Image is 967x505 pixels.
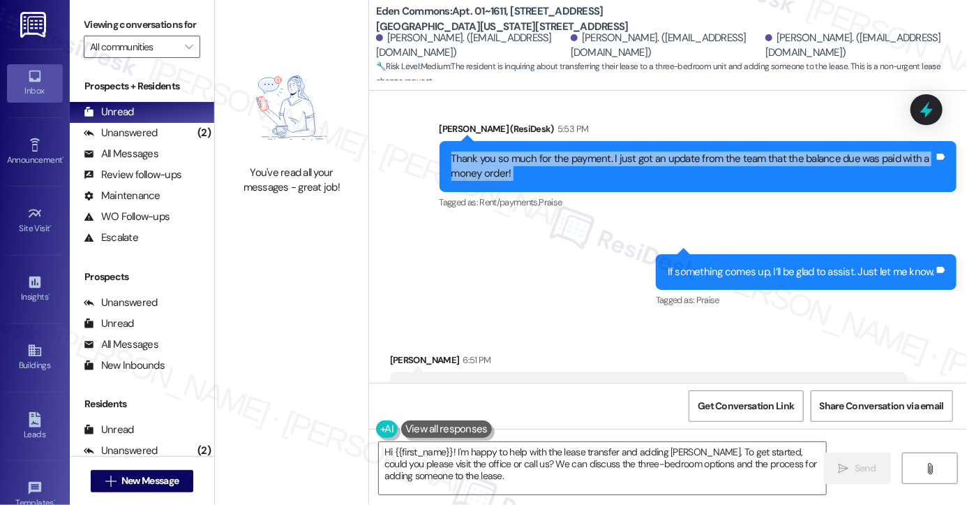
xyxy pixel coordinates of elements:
[824,453,892,484] button: Send
[539,196,562,208] span: Praise
[7,408,63,446] a: Leads
[7,64,63,102] a: Inbox
[696,294,719,306] span: Praise
[62,153,64,163] span: •
[402,383,885,413] div: Now all we are trying to figure out is how to transfer my lease to a three bedroom and add Britta...
[48,290,50,300] span: •
[855,461,876,476] span: Send
[194,440,214,462] div: (2)
[440,122,957,141] div: [PERSON_NAME] (ResiDesk)
[440,192,957,212] div: Tagged as:
[668,265,934,279] div: If something comes up, I’ll be glad to assist. Just let me know.
[571,31,762,61] div: [PERSON_NAME]. ([EMAIL_ADDRESS][DOMAIN_NAME])
[84,168,181,182] div: Review follow-ups
[554,122,588,136] div: 5:53 PM
[90,36,178,58] input: All communities
[194,122,214,144] div: (2)
[105,476,116,487] i: 
[84,105,134,119] div: Unread
[121,474,179,488] span: New Message
[84,295,158,310] div: Unanswered
[185,41,193,52] i: 
[820,399,944,413] span: Share Conversation via email
[84,444,158,458] div: Unanswered
[84,316,134,331] div: Unread
[84,14,200,36] label: Viewing conversations for
[84,423,134,437] div: Unread
[839,463,849,474] i: 
[656,290,957,310] div: Tagged as:
[689,390,803,422] button: Get Conversation Link
[70,79,214,94] div: Prospects + Residents
[390,353,907,372] div: [PERSON_NAME]
[20,12,49,38] img: ResiDesk Logo
[924,463,935,474] i: 
[84,337,158,352] div: All Messages
[376,4,655,34] b: Eden Commons: Apt. 01~1611, [STREET_ADDRESS][GEOGRAPHIC_DATA][US_STATE][STREET_ADDRESS]
[230,166,353,196] div: You've read all your messages - great job!
[84,230,138,245] div: Escalate
[7,270,63,308] a: Insights •
[376,59,967,89] span: : The resident is inquiring about transferring their lease to a three-bedroom unit and adding som...
[765,31,957,61] div: [PERSON_NAME]. ([EMAIL_ADDRESS][DOMAIN_NAME])
[50,221,52,231] span: •
[70,397,214,411] div: Residents
[451,152,934,182] div: Thank you so much for the payment. I just got an update from the team that the balance due was pa...
[84,126,158,140] div: Unanswered
[376,31,567,61] div: [PERSON_NAME]. ([EMAIL_ADDRESS][DOMAIN_NAME])
[84,358,165,373] div: New Inbounds
[376,61,450,72] strong: 🔧 Risk Level: Medium
[698,399,794,413] span: Get Conversation Link
[479,196,539,208] span: Rent/payments ,
[379,442,826,495] textarea: Hi {{first_name}}! I'm happy to help with the lease transfer and adding [PERSON_NAME]. To get sta...
[7,339,63,376] a: Buildings
[84,147,158,161] div: All Messages
[230,57,353,159] img: empty-state
[811,390,953,422] button: Share Conversation via email
[7,202,63,240] a: Site Visit •
[70,270,214,284] div: Prospects
[459,353,490,367] div: 6:51 PM
[84,210,170,224] div: WO Follow-ups
[91,470,194,492] button: New Message
[84,189,160,203] div: Maintenance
